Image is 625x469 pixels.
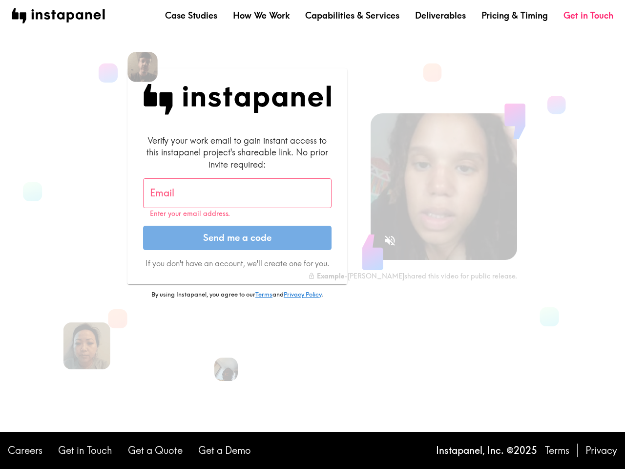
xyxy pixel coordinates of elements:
[198,444,251,457] a: Get a Demo
[585,444,617,457] a: Privacy
[317,272,344,280] b: Example
[436,444,537,457] p: Instapanel, Inc. © 2025
[214,358,238,381] img: Jacqueline
[143,226,332,250] button: Send me a code
[12,8,105,23] img: instapanel
[58,444,112,457] a: Get in Touch
[563,9,613,21] a: Get in Touch
[143,84,332,115] img: Instapanel
[8,444,42,457] a: Careers
[308,272,517,280] div: - [PERSON_NAME] shared this video for public release.
[481,9,548,21] a: Pricing & Timing
[143,258,332,269] p: If you don't have an account, we'll create one for you.
[305,9,399,21] a: Capabilities & Services
[150,210,325,218] p: Enter your email address.
[255,290,272,298] a: Terms
[165,9,217,21] a: Case Studies
[128,444,183,457] a: Get a Quote
[63,322,110,369] img: Lisa
[143,134,332,171] div: Verify your work email to gain instant access to this instapanel project's shareable link. No pri...
[127,290,347,299] p: By using Instapanel, you agree to our and .
[545,444,569,457] a: Terms
[233,9,290,21] a: How We Work
[284,290,321,298] a: Privacy Policy
[415,9,466,21] a: Deliverables
[379,230,400,251] button: Sound is off
[127,52,158,82] img: Spencer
